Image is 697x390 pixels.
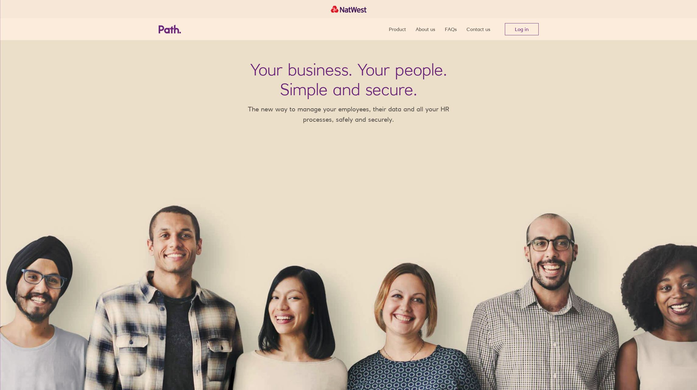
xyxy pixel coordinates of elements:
[250,60,447,99] h1: Your business. Your people. Simple and secure.
[445,18,457,40] a: FAQs
[389,18,406,40] a: Product
[239,104,458,124] p: The new way to manage your employees, their data and all your HR processes, safely and securely.
[466,18,490,40] a: Contact us
[416,18,435,40] a: About us
[505,23,539,35] a: Log in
